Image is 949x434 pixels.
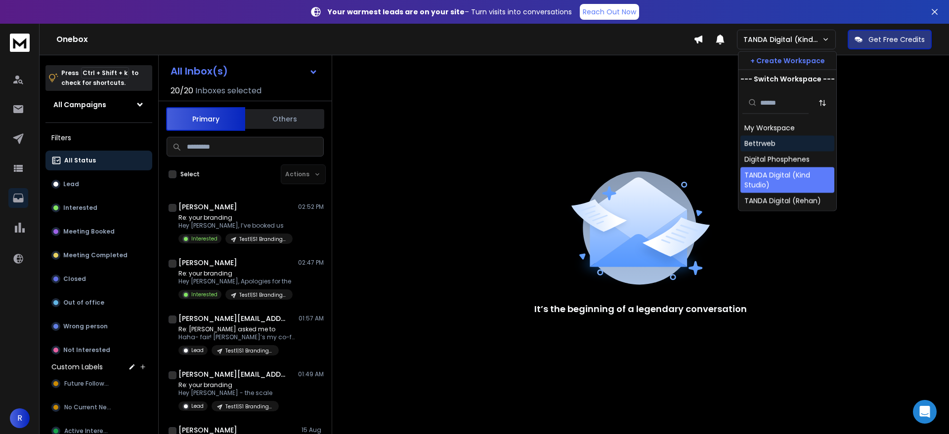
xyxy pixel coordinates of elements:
[191,347,204,354] p: Lead
[10,408,30,428] button: R
[302,426,324,434] p: 15 Aug
[64,403,114,411] span: No Current Need
[239,291,287,299] p: Test1|S1 Branding + Funding Readiness|UK&Nordics|CEO, founder|210225
[328,7,465,17] strong: Your warmest leads are on your site
[171,66,228,76] h1: All Inbox(s)
[225,403,273,410] p: Test1|S1 Branding + Funding Readiness|UK&Nordics|CEO, founder|210225
[45,316,152,336] button: Wrong person
[63,322,108,330] p: Wrong person
[868,35,925,44] p: Get Free Credits
[45,198,152,218] button: Interested
[178,222,293,230] p: Hey [PERSON_NAME], I’ve booked us
[63,346,110,354] p: Not Interested
[171,85,193,97] span: 20 / 20
[191,402,204,410] p: Lead
[63,275,86,283] p: Closed
[738,52,836,70] button: + Create Workspace
[534,302,747,316] p: It’s the beginning of a legendary conversation
[45,293,152,313] button: Out of office
[848,30,932,49] button: Get Free Credits
[163,61,326,81] button: All Inbox(s)
[743,35,822,44] p: TANDA Digital (Kind Studio)
[45,397,152,417] button: No Current Need
[191,291,217,298] p: Interested
[744,170,830,190] div: TANDA Digital (Kind Studio)
[178,369,287,379] h1: [PERSON_NAME][EMAIL_ADDRESS][DOMAIN_NAME]
[56,34,693,45] h1: Onebox
[744,139,776,149] div: Bettrweb
[45,131,152,145] h3: Filters
[81,67,129,79] span: Ctrl + Shift + k
[64,380,112,388] span: Future Followup
[298,370,324,378] p: 01:49 AM
[744,123,795,133] div: My Workspace
[45,95,152,115] button: All Campaigns
[61,68,138,88] p: Press to check for shortcuts.
[180,170,200,178] label: Select
[178,277,293,285] p: Hey [PERSON_NAME], Apologies for the
[64,157,96,164] p: All Status
[45,222,152,241] button: Meeting Booked
[178,214,293,222] p: Re: your branding
[191,235,217,242] p: Interested
[45,374,152,394] button: Future Followup
[63,180,79,188] p: Lead
[63,228,115,236] p: Meeting Booked
[298,203,324,211] p: 02:52 PM
[178,389,279,397] p: Hey [PERSON_NAME] - the scale
[178,258,237,268] h1: [PERSON_NAME]
[10,34,30,52] img: logo
[63,299,104,307] p: Out of office
[740,74,835,84] p: --- Switch Workspace ---
[45,340,152,360] button: Not Interested
[45,174,152,194] button: Lead
[750,56,825,66] p: + Create Workspace
[245,108,324,130] button: Others
[45,269,152,289] button: Closed
[328,7,572,17] p: – Turn visits into conversations
[813,93,832,113] button: Sort by Sort A-Z
[63,251,128,259] p: Meeting Completed
[583,7,636,17] p: Reach Out Now
[45,151,152,170] button: All Status
[298,259,324,267] p: 02:47 PM
[913,400,937,424] div: Open Intercom Messenger
[299,315,324,322] p: 01:57 AM
[225,347,273,355] p: Test1|S1 Branding + Funding Readiness|UK&Nordics|CEO, founder|210225
[178,333,297,341] p: Haha- fair! [PERSON_NAME]’s my co-founder. Totally
[178,270,293,277] p: Re: your branding
[53,100,106,110] h1: All Campaigns
[239,236,287,243] p: Test1|S1 Branding + Funding Readiness|UK&Nordics|CEO, founder|210225
[580,4,639,20] a: Reach Out Now
[744,196,821,206] div: TANDA Digital (Rehan)
[51,362,103,372] h3: Custom Labels
[178,325,297,333] p: Re: [PERSON_NAME] asked me to
[45,245,152,265] button: Meeting Completed
[744,155,810,164] div: Digital Phosphenes
[178,314,287,323] h1: [PERSON_NAME][EMAIL_ADDRESS][DOMAIN_NAME]
[166,107,245,131] button: Primary
[195,85,261,97] h3: Inboxes selected
[63,204,97,212] p: Interested
[178,381,279,389] p: Re: your branding
[178,202,237,212] h1: [PERSON_NAME]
